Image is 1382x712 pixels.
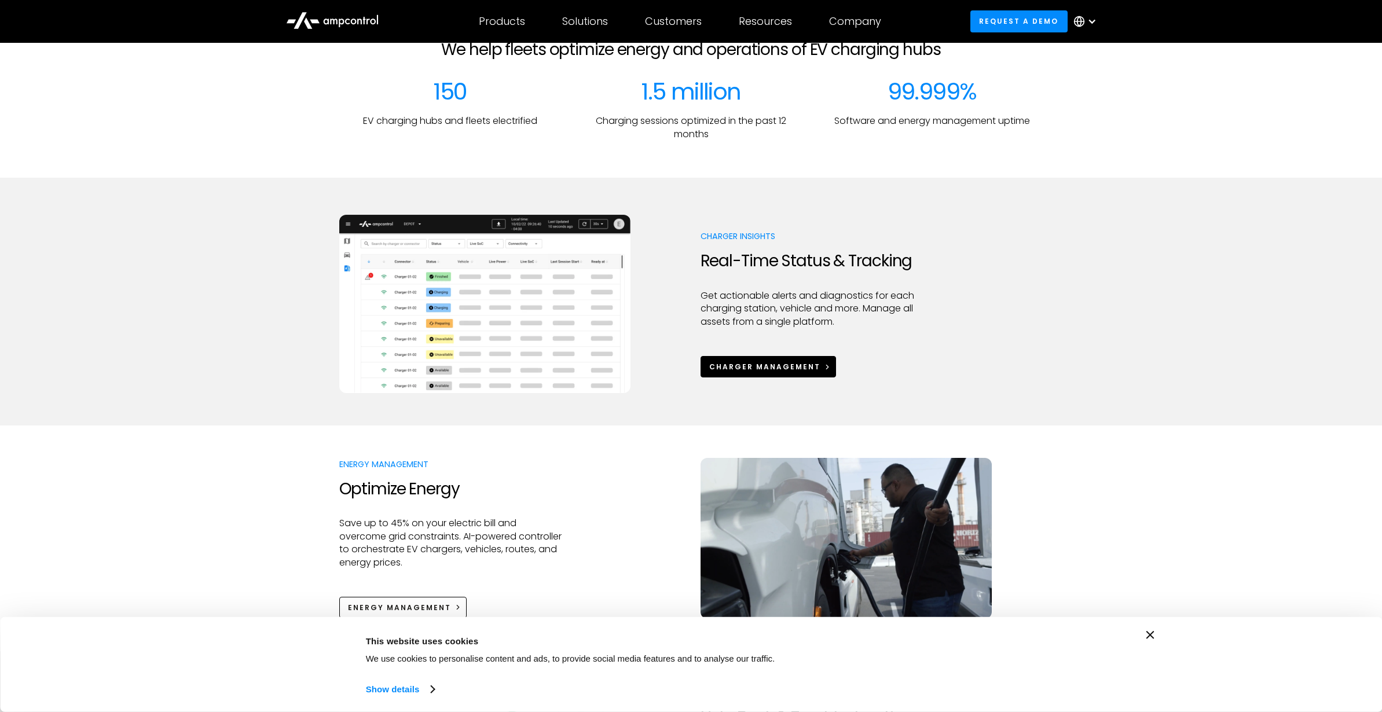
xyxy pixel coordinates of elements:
div: 99.999% [888,78,977,105]
button: Close banner [1146,631,1154,639]
p: Software and energy management uptime [834,115,1030,127]
p: EV charging hubs and fleets electrified [363,115,537,127]
p: Energy Management [339,458,562,470]
h2: Optimize Energy [339,479,562,499]
div: Products [479,15,525,28]
a: Energy Management [339,597,467,618]
img: Ampcontrol EV charging management system for on time departure [339,215,630,393]
div: Resources [739,15,792,28]
img: Ampcontrol EV fleet charging solutions for energy management [701,458,992,618]
div: This website uses cookies [366,634,933,648]
p: Save up to 45% on your electric bill and overcome grid constraints. AI-powered controller to orch... [339,517,562,569]
p: Get actionable alerts and diagnostics for each charging station, vehicle and more. Manage all ass... [701,289,923,328]
a: Show details [366,681,434,698]
h2: We help fleets optimize energy and operations of EV charging hubs [441,40,940,60]
p: Charger Insights [701,230,923,242]
div: 150 [433,78,467,105]
div: Company [829,15,881,28]
h2: Real-Time Status & Tracking [701,251,923,271]
div: Energy Management [348,603,451,613]
span: We use cookies to personalise content and ads, to provide social media features and to analyse ou... [366,654,775,663]
a: Charger Management [701,356,837,377]
div: Charger Management [709,362,820,372]
button: Okay [959,631,1125,665]
div: Solutions [562,15,608,28]
div: Customers [645,15,702,28]
a: Request a demo [970,10,1068,32]
p: Charging sessions optimized in the past 12 months [580,115,802,141]
div: 1.5 million [641,78,741,105]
